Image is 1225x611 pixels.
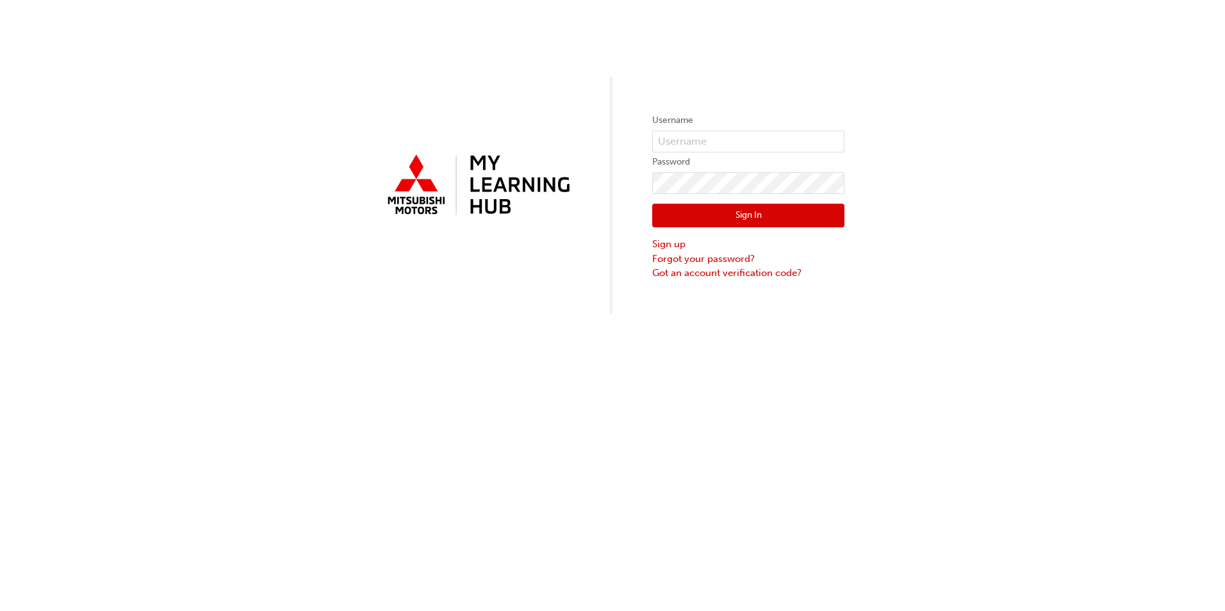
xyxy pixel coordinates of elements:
img: mmal [381,149,573,222]
label: Password [652,154,844,170]
button: Sign In [652,204,844,228]
a: Forgot your password? [652,252,844,266]
a: Got an account verification code? [652,266,844,281]
input: Username [652,131,844,152]
label: Username [652,113,844,128]
a: Sign up [652,237,844,252]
